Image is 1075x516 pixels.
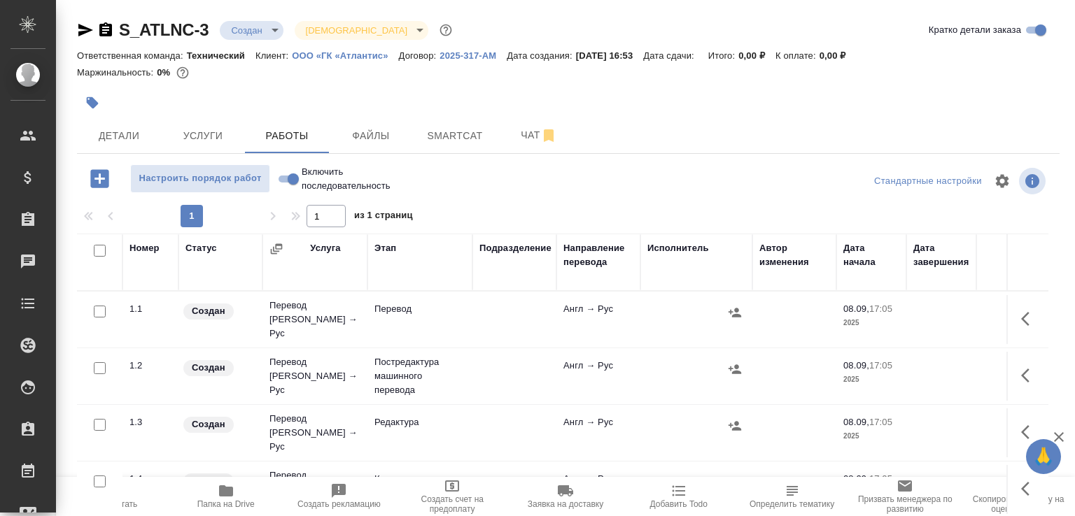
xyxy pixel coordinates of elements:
[192,361,225,375] p: Создан
[1013,415,1046,449] button: Здесь прячутся важные кнопки
[983,415,1039,429] p: 0
[843,417,869,427] p: 08.09,
[262,405,367,461] td: Перевод [PERSON_NAME] → Рус
[374,241,396,255] div: Этап
[724,359,745,380] button: Назначить
[563,241,633,269] div: Направление перевода
[374,472,465,486] p: Корректура
[643,50,697,61] p: Дата сдачи:
[404,494,500,514] span: Создать счет на предоплату
[650,499,708,509] span: Добавить Todo
[507,50,575,61] p: Дата создания:
[80,164,119,193] button: Добавить работу
[1026,439,1061,474] button: 🙏
[622,477,736,516] button: Добавить Todo
[227,24,266,36] button: Создан
[929,23,1021,37] span: Кратко детали заказа
[556,295,640,344] td: Англ → Рус
[843,303,869,314] p: 08.09,
[310,241,340,255] div: Услуга
[528,499,603,509] span: Заявка на доставку
[283,477,396,516] button: Создать рекламацию
[77,50,187,61] p: Ответственная команда:
[843,373,899,387] p: 2025
[440,50,507,61] p: 2025-317-АМ
[399,50,440,61] p: Договор:
[1013,359,1046,392] button: Здесь прячутся важные кнопки
[129,472,171,486] div: 1.4
[129,415,171,429] div: 1.3
[983,373,1039,387] p: слово
[576,50,644,61] p: [DATE] 16:53
[869,303,892,314] p: 17:05
[983,472,1039,486] p: 0
[970,494,1067,514] span: Скопировать ссылку на оценку заказа
[262,292,367,347] td: Перевод [PERSON_NAME] → Рус
[820,50,857,61] p: 0,00 ₽
[869,417,892,427] p: 17:05
[983,429,1039,443] p: слово
[292,50,398,61] p: ООО «ГК «Атлантис»
[129,359,171,373] div: 1.2
[647,241,709,255] div: Исполнитель
[540,127,557,144] svg: Отписаться
[292,49,398,61] a: ООО «ГК «Атлантис»
[85,127,153,145] span: Детали
[192,417,225,431] p: Создан
[724,472,745,493] button: Назначить
[174,64,192,82] button: 0.00 RUB;
[843,429,899,443] p: 2025
[843,241,899,269] div: Дата начала
[1032,442,1055,471] span: 🙏
[556,465,640,514] td: Англ → Рус
[255,50,292,61] p: Клиент:
[182,302,255,321] div: Заказ еще не согласован с клиентом, искать исполнителей рано
[1019,168,1048,194] span: Посмотреть информацию
[556,408,640,457] td: Англ → Рус
[302,165,391,193] span: Включить последовательность
[269,242,283,256] button: Сгруппировать
[750,499,834,509] span: Определить тематику
[738,50,775,61] p: 0,00 ₽
[220,21,283,40] div: Создан
[983,241,1039,269] div: Общий объем
[724,415,745,436] button: Назначить
[509,477,622,516] button: Заявка на доставку
[192,304,225,318] p: Создан
[1013,302,1046,336] button: Здесь прячутся важные кнопки
[869,473,892,484] p: 17:05
[130,164,270,193] button: Настроить порядок работ
[843,316,899,330] p: 2025
[505,127,572,144] span: Чат
[437,21,455,39] button: Доп статусы указывают на важность/срочность заказа
[374,302,465,316] p: Перевод
[869,360,892,371] p: 17:05
[421,127,489,145] span: Smartcat
[262,348,367,404] td: Перевод [PERSON_NAME] → Рус
[857,494,953,514] span: Призвать менеджера по развитию
[556,352,640,401] td: Англ → Рус
[77,22,94,38] button: Скопировать ссылку для ЯМессенджера
[157,67,174,78] p: 0%
[759,241,829,269] div: Автор изменения
[197,499,255,509] span: Папка на Drive
[77,87,108,118] button: Добавить тэг
[440,49,507,61] a: 2025-317-АМ
[253,127,321,145] span: Работы
[479,241,551,255] div: Подразделение
[337,127,405,145] span: Файлы
[913,241,969,269] div: Дата завершения
[182,359,255,378] div: Заказ еще не согласован с клиентом, искать исполнителей рано
[374,355,465,397] p: Постредактура машинного перевода
[724,302,745,323] button: Назначить
[138,171,262,187] span: Настроить порядок работ
[302,24,412,36] button: [DEMOGRAPHIC_DATA]
[169,127,237,145] span: Услуги
[871,171,985,192] div: split button
[708,50,738,61] p: Итого:
[97,22,114,38] button: Скопировать ссылку
[983,316,1039,330] p: слово
[77,67,157,78] p: Маржинальность:
[374,415,465,429] p: Редактура
[843,360,869,371] p: 08.09,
